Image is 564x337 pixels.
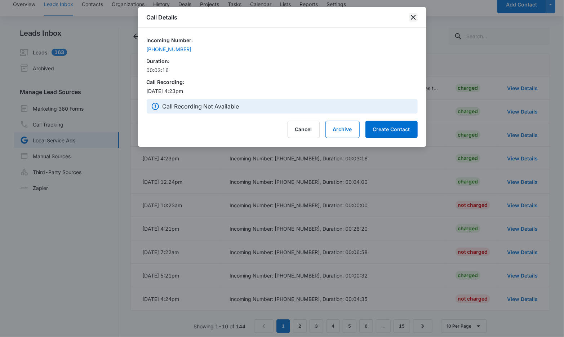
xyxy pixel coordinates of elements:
[147,57,418,65] h6: Duration:
[325,121,360,138] button: Archive
[365,121,418,138] button: Create Contact
[147,45,418,53] a: [PHONE_NUMBER]
[409,13,418,22] button: close
[147,36,418,44] h6: Incoming Number:
[147,45,410,53] div: [PHONE_NUMBER]
[147,13,178,22] h1: Call Details
[147,87,418,95] p: [DATE] 4:23pm
[147,66,418,74] p: 00:03:16
[288,121,320,138] button: Cancel
[147,78,418,86] h6: Call Recording:
[163,102,239,111] p: Call Recording Not Available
